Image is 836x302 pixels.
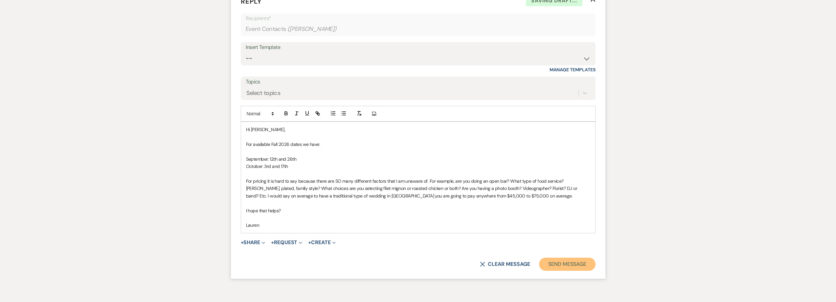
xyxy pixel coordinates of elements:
[480,262,530,267] button: Clear message
[246,141,590,148] p: For available Fall 2026 dates we have:
[241,240,265,245] button: Share
[241,240,244,245] span: +
[271,240,302,245] button: Request
[246,207,590,214] p: I hope that helps?
[246,155,590,163] p: September: 12th and 26th
[246,43,591,52] div: Insert Template
[246,177,590,199] p: For pricing it is hard to say because there are SO many different factors that I am unaware of. F...
[308,240,335,245] button: Create
[246,126,590,133] p: Hi [PERSON_NAME],
[539,258,595,271] button: Send Message
[246,221,590,229] p: Lauren
[246,163,590,170] p: October: 3rd and 17th
[246,14,591,23] p: Recipients*
[271,240,274,245] span: +
[246,23,591,35] div: Event Contacts
[287,25,337,34] span: ( [PERSON_NAME] )
[308,240,311,245] span: +
[246,77,591,87] label: Topics
[550,67,596,73] a: Manage Templates
[246,89,281,98] div: Select topics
